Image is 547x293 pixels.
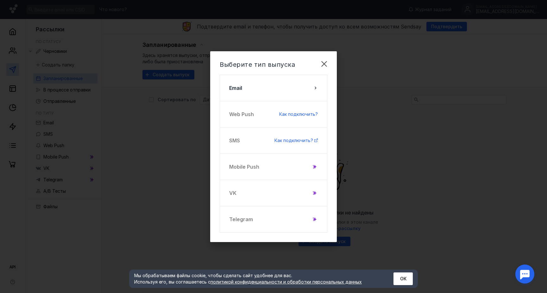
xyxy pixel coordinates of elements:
[134,272,378,285] div: Мы обрабатываем файлы cookie, чтобы сделать сайт удобнее для вас. Используя его, вы соглашаетесь c
[220,75,327,101] button: Email
[220,61,295,68] span: Выберите тип выпуска
[274,138,313,143] span: Как подключить?
[279,111,318,117] span: Как подключить?
[211,279,362,284] a: политикой конфиденциальности и обработки персональных данных
[279,111,318,117] a: Как подключить?
[274,137,318,144] a: Как подключить?
[229,84,242,92] span: Email
[393,272,413,285] button: ОК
